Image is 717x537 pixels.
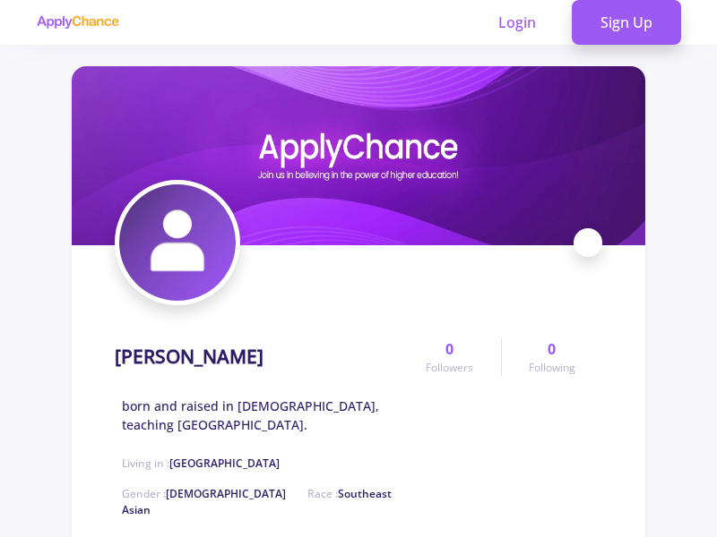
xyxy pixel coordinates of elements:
span: Following [529,360,575,376]
span: born and raised in [DEMOGRAPHIC_DATA], teaching [GEOGRAPHIC_DATA]. [122,396,399,434]
img: applychance logo text only [36,15,119,30]
span: 0 [445,338,454,360]
img: mary baraghaniavatar [119,184,236,301]
span: Living in : [122,456,280,471]
span: Race : [122,486,392,517]
h1: [PERSON_NAME] [115,345,263,368]
span: Gender : [122,486,286,501]
span: Followers [426,360,473,376]
span: 0 [548,338,556,360]
img: mary baraghanicover image [72,66,645,245]
span: [DEMOGRAPHIC_DATA] [166,486,286,501]
span: [GEOGRAPHIC_DATA] [169,456,280,471]
a: 0Following [501,338,602,376]
span: Southeast Asian [122,486,392,517]
a: 0Followers [399,338,500,376]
